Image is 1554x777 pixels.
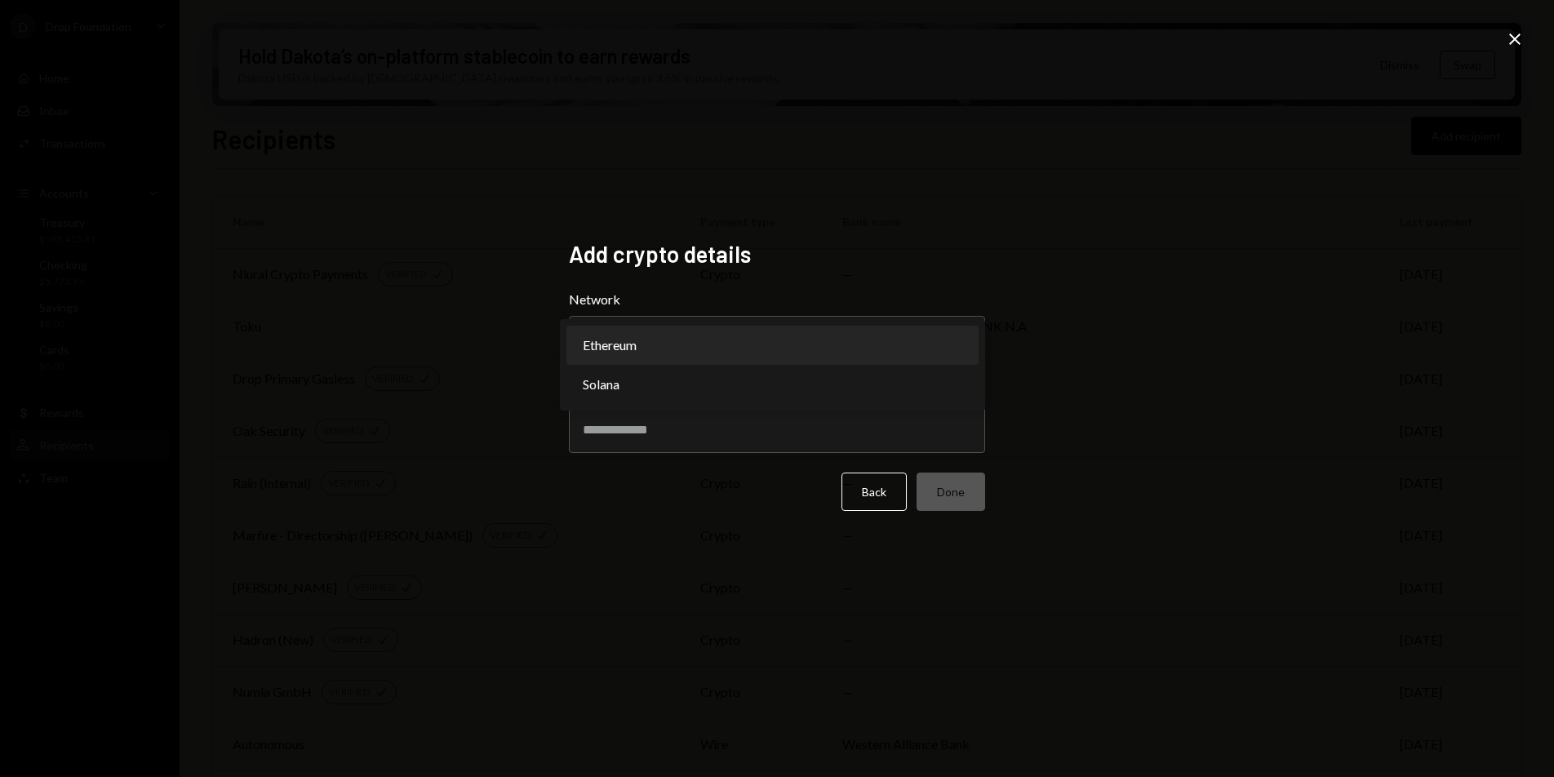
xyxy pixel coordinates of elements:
[569,316,985,362] button: Network
[841,473,907,511] button: Back
[569,238,985,270] h2: Add crypto details
[583,375,619,394] span: Solana
[569,290,985,309] label: Network
[583,335,637,355] span: Ethereum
